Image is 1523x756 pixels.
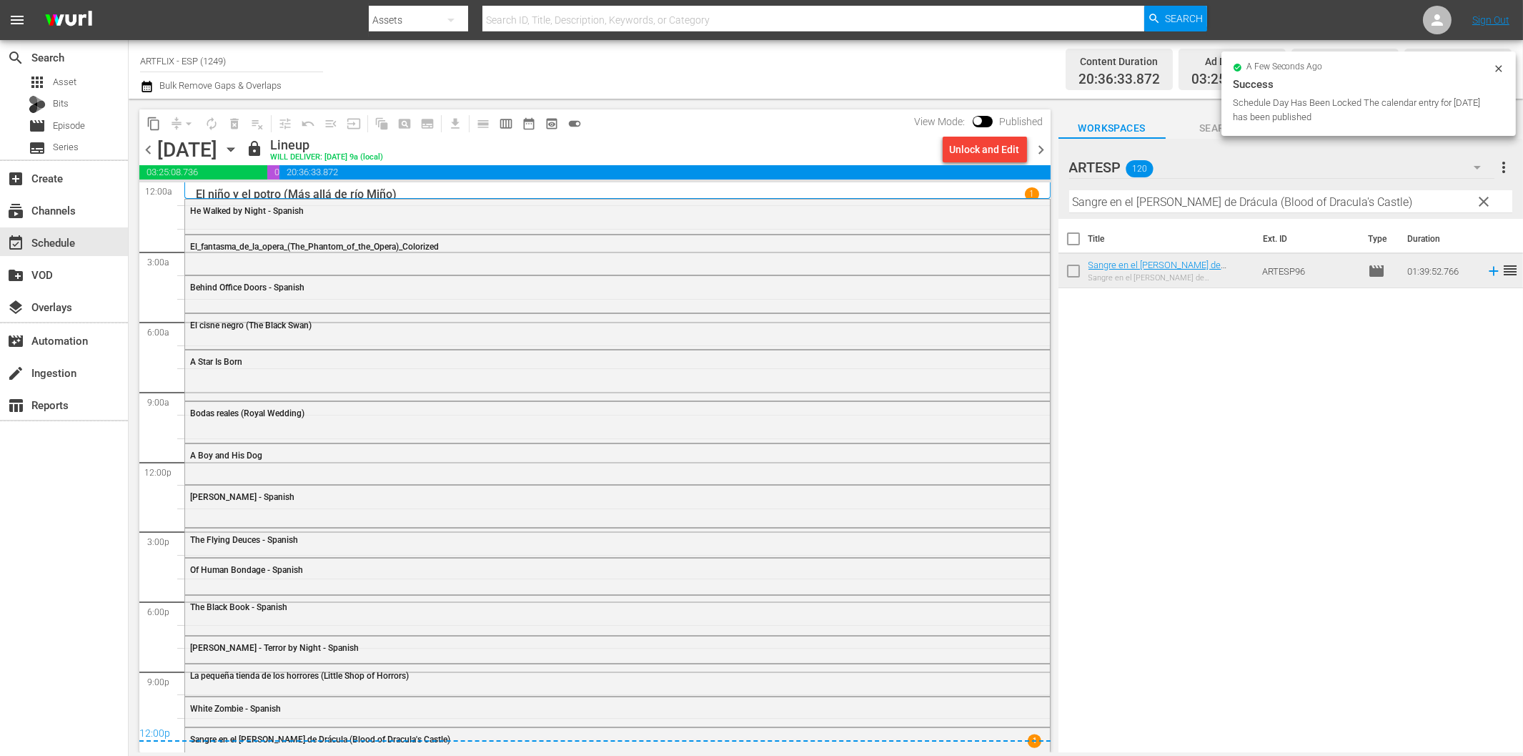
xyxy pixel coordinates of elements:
[1495,150,1512,185] button: more_vert
[1246,62,1323,73] span: a few seconds ago
[1472,190,1494,212] button: clear
[190,602,287,612] span: The Black Book - Spanish
[190,242,439,252] span: El_fantasma_de_la_opera_(The_Phantom_of_the_Opera)_Colorized
[190,320,312,330] span: El cisne negro (The Black Swan)
[1256,254,1362,288] td: ARTESP96
[1033,141,1051,159] span: chevron_right
[53,140,79,154] span: Series
[499,117,513,131] span: calendar_view_week_outlined
[53,97,69,111] span: Bits
[1088,273,1251,283] div: Sangre en el [PERSON_NAME] de [GEOGRAPHIC_DATA]
[1402,254,1480,288] td: 01:39:52.766
[908,116,973,127] span: View Mode:
[522,117,536,131] span: date_range_outlined
[1088,260,1228,281] a: Sangre en el [PERSON_NAME] de Drácula (Blood of Dracula's Castle)
[190,206,304,216] span: He Walked by Night - Spanish
[393,112,416,135] span: Create Search Block
[495,112,517,135] span: Week Calendar View
[190,643,359,653] span: [PERSON_NAME] - Terror by Night - Spanish
[200,112,223,135] span: Loop Content
[165,112,200,135] span: Remove Gaps & Overlaps
[1166,119,1273,137] span: Search
[563,112,586,135] span: 24 hours Lineup View is ON
[1088,219,1255,259] th: Title
[7,235,24,252] span: Schedule
[7,333,24,350] span: Automation
[7,299,24,316] span: layers
[190,408,304,418] span: Bodas reales (Royal Wedding)
[190,671,409,681] span: La pequeña tienda de los horrores (Little Shop of Horrors)
[1399,219,1484,259] th: Duration
[53,75,76,89] span: Asset
[7,202,24,220] span: subscriptions
[29,117,46,134] span: Episode
[190,565,303,575] span: Of Human Bondage - Spanish
[545,117,559,131] span: preview_outlined
[1191,72,1273,88] span: 03:25:08.736
[190,704,281,714] span: White Zombie - Spanish
[1368,262,1385,280] span: Episode
[29,74,46,91] span: Asset
[1069,147,1494,187] div: ARTESP
[9,11,26,29] span: menu
[1486,263,1502,279] svg: Add to Schedule
[567,117,582,131] span: toggle_on
[246,112,269,135] span: Clear Lineup
[1359,219,1399,259] th: Type
[993,116,1051,127] span: Published
[157,80,282,91] span: Bulk Remove Gaps & Overlaps
[190,451,262,461] span: A Boy and His Dog
[1144,6,1207,31] button: Search
[1502,262,1519,279] span: reorder
[246,140,263,157] span: lock
[7,267,24,284] span: VOD
[1165,6,1203,31] span: Search
[190,283,304,293] span: Behind Office Doors - Spanish
[139,165,267,180] span: 03:25:08.736
[196,187,397,201] p: El niño y el potro (Más allá de río Miño)
[157,138,217,162] div: [DATE]
[416,112,439,135] span: Create Series Block
[1078,51,1160,72] div: Content Duration
[365,109,393,137] span: Refresh All Search Blocks
[7,170,24,187] span: add_box
[1027,734,1041,747] span: 1
[467,109,495,137] span: Day Calendar View
[270,153,383,162] div: WILL DELIVER: [DATE] 9a (local)
[53,119,85,133] span: Episode
[279,165,1051,180] span: 20:36:33.872
[1475,193,1492,210] span: clear
[973,116,983,126] span: Toggle to switch from Published to Draft view.
[7,365,24,382] span: Ingestion
[1472,14,1509,26] a: Sign Out
[190,492,294,502] span: [PERSON_NAME] - Spanish
[7,397,24,414] span: table_chart
[1495,159,1512,176] span: more_vert
[439,109,467,137] span: Download as CSV
[7,49,24,67] span: Search
[190,357,242,367] span: A Star Is Born
[1078,72,1160,88] span: 20:36:33.872
[190,535,298,545] span: The Flying Deuces - Spanish
[1233,96,1489,124] div: Schedule Day Has Been Locked The calendar entry for [DATE] has been published
[943,137,1027,162] button: Unlock and Edit
[147,117,161,131] span: content_copy
[267,165,279,180] span: 00:18:43.875
[1029,189,1034,199] p: 1
[139,141,157,159] span: chevron_left
[139,727,1051,742] div: 12:00p
[29,96,46,113] div: Bits
[950,137,1020,162] div: Unlock and Edit
[270,137,383,153] div: Lineup
[1191,51,1273,72] div: Ad Duration
[223,112,246,135] span: Select an event to delete
[1233,76,1504,93] div: Success
[319,112,342,135] span: Fill episodes with ad slates
[540,112,563,135] span: View Backup
[342,112,365,135] span: Update Metadata from Key Asset
[34,4,103,37] img: ans4CAIJ8jUAAAAAAAAAAAAAAAAAAAAAAAAgQb4GAAAAAAAAAAAAAAAAAAAAAAAAJMjXAAAAAAAAAAAAAAAAAAAAAAAAgAT5G...
[29,139,46,157] span: Series
[1058,119,1166,137] span: Workspaces
[1254,219,1359,259] th: Ext. ID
